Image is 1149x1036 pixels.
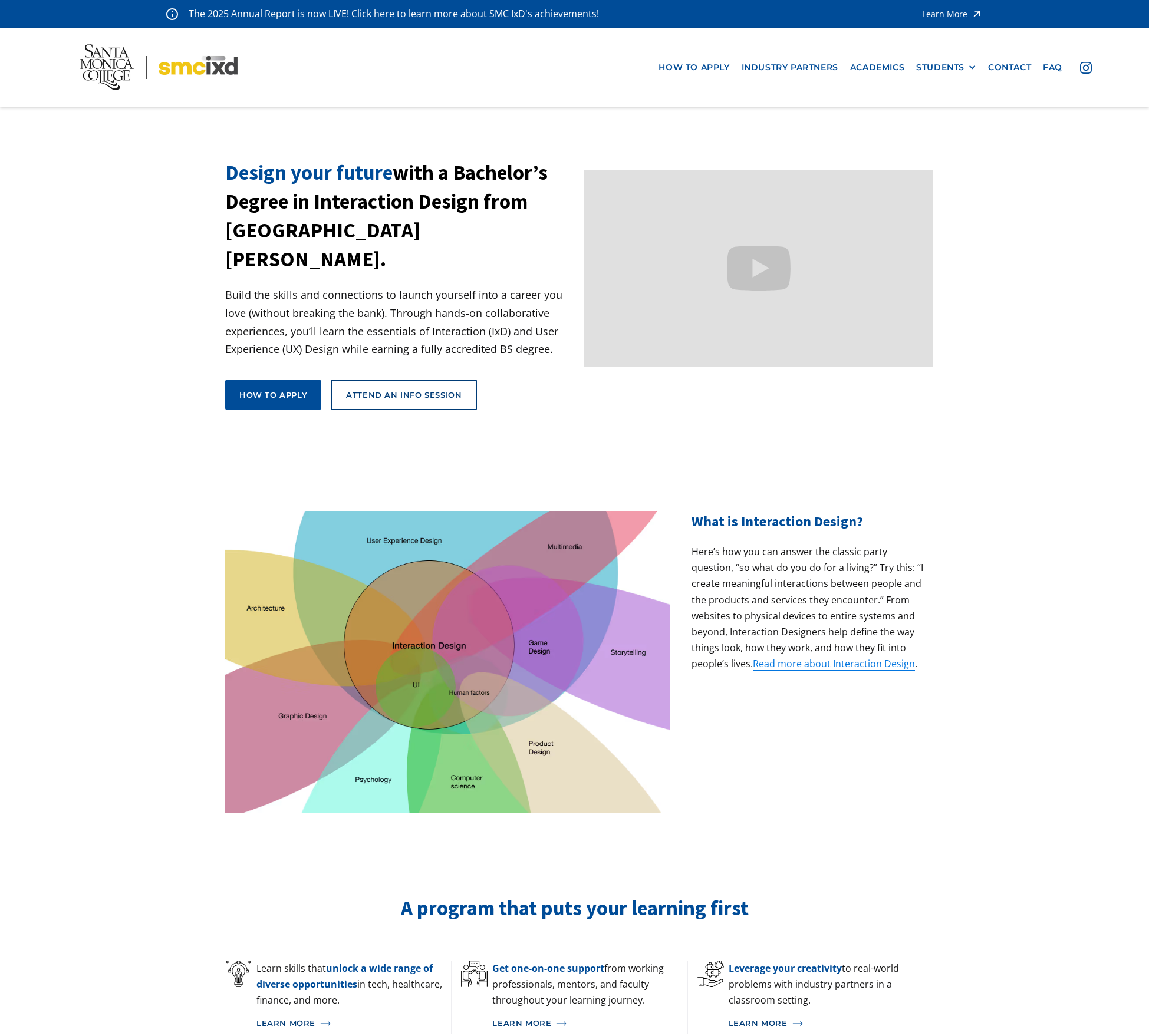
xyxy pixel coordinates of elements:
div: STUDENTS [916,62,964,72]
div: STUDENTS [916,62,976,72]
a: Learn More [256,1013,451,1034]
img: Santa Monica College - SMC IxD logo [80,44,237,90]
a: How to apply [225,380,321,410]
a: faq [1037,57,1068,78]
h2: A program that puts your learning first [225,895,924,922]
a: contact [982,57,1037,78]
span: Get one-on-one support [492,962,604,975]
a: Learn More [492,1013,687,1034]
img: icon - information - alert [166,8,178,20]
img: venn diagram showing how your career can be built from the IxD Bachelor's Degree and your interes... [225,511,670,813]
p: The 2025 Annual Report is now LIVE! Click here to learn more about SMC IxD's achievements! [189,6,600,22]
a: Learn More [729,1013,924,1034]
p: to real-world problems with industry partners in a classroom setting. [729,961,924,1009]
img: icon - arrow - alert [971,6,983,22]
a: Learn More [922,6,983,22]
a: Attend an Info Session [331,380,477,410]
img: icon - instagram [1080,62,1092,74]
div: Learn More [729,1019,788,1028]
div: Learn More [492,1019,551,1028]
span: Design your future [225,160,393,186]
iframe: Design your future with a Bachelor's Degree in Interaction Design from Santa Monica College [584,170,934,367]
span: Leverage your creativity [729,962,842,975]
p: Here’s how you can answer the classic party question, “so what do you do for a living?” Try this:... [692,544,924,672]
span: unlock a wide range of diverse opportunities [256,962,433,991]
p: Build the skills and connections to launch yourself into a career you love (without breaking the ... [225,286,575,358]
p: Learn skills that in tech, healthcare, finance, and more. [256,961,451,1009]
h1: with a Bachelor’s Degree in Interaction Design from [GEOGRAPHIC_DATA][PERSON_NAME]. [225,159,575,274]
div: Attend an Info Session [346,390,462,400]
a: how to apply [653,57,735,78]
a: industry partners [736,57,844,78]
div: Learn More [256,1019,315,1028]
h2: What is Interaction Design? [692,511,924,532]
a: Academics [844,57,910,78]
p: from working professionals, mentors, and faculty throughout your learning journey. [492,961,687,1009]
div: Learn More [922,10,967,18]
div: How to apply [239,390,307,400]
a: Read more about Interaction Design [753,657,915,671]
